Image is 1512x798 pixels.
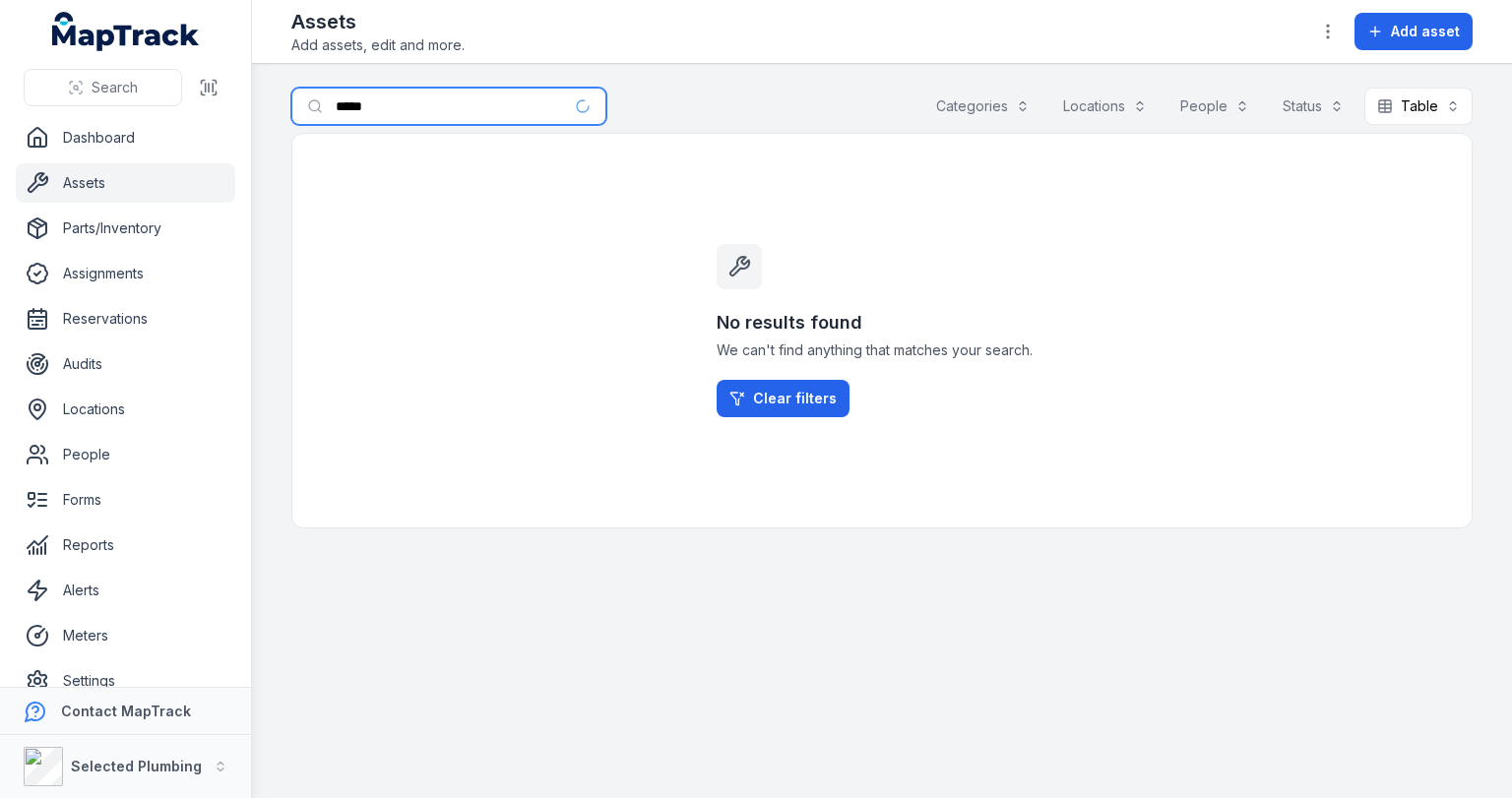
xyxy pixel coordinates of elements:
a: Forms [16,480,235,520]
span: We can't find anything that matches your search. [717,340,1047,360]
button: Add asset [1354,13,1473,50]
h3: No results found [717,309,1047,337]
a: Settings [16,661,235,701]
a: Locations [16,390,235,429]
a: Reports [16,525,235,565]
button: Search [24,69,182,106]
a: People [16,435,235,474]
strong: Contact MapTrack [61,703,191,719]
a: Meters [16,616,235,655]
a: Clear filters [717,380,850,417]
h2: Assets [291,8,465,35]
a: Parts/Inventory [16,209,235,248]
a: Audits [16,344,235,384]
a: Assignments [16,254,235,293]
button: Table [1364,88,1473,125]
button: Status [1270,88,1356,125]
a: Alerts [16,571,235,610]
button: People [1167,88,1262,125]
strong: Selected Plumbing [71,758,202,774]
span: Add assets, edit and more. [291,35,465,55]
a: Reservations [16,299,235,338]
a: Assets [16,163,235,203]
a: Dashboard [16,118,235,157]
span: Add asset [1391,22,1460,41]
a: MapTrack [52,12,200,51]
span: Search [92,78,138,97]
